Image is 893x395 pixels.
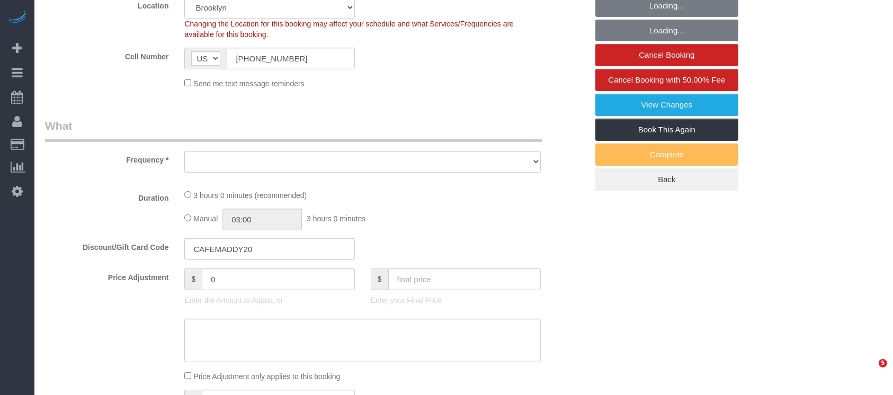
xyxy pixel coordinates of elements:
label: Duration [37,189,176,203]
label: Cell Number [37,48,176,62]
a: View Changes [595,94,738,116]
span: 3 hours 0 minutes [307,214,365,223]
a: Cancel Booking with 50.00% Fee [595,69,738,91]
label: Discount/Gift Card Code [37,238,176,253]
span: Price Adjustment only applies to this booking [193,372,340,381]
span: Cancel Booking with 50.00% Fee [609,75,726,84]
span: Manual [193,214,218,223]
p: Enter the Amount to Adjust, or [184,295,354,306]
a: Cancel Booking [595,44,738,66]
span: Send me text message reminders [193,79,304,88]
a: Book This Again [595,119,738,141]
legend: What [45,118,542,142]
span: 3 hours 0 minutes (recommended) [193,191,307,200]
span: $ [184,268,202,290]
span: 5 [879,359,887,367]
input: final price [388,268,541,290]
input: Cell Number [227,48,354,69]
a: Back [595,168,738,191]
span: $ [371,268,388,290]
label: Price Adjustment [37,268,176,283]
label: Frequency * [37,151,176,165]
p: Enter your Final Price [371,295,541,306]
iframe: Intercom live chat [857,359,882,384]
span: Changing the Location for this booking may affect your schedule and what Services/Frequencies are... [184,20,514,39]
img: Automaid Logo [6,11,28,25]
